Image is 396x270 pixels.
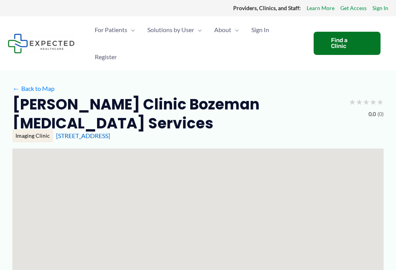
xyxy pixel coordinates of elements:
nav: Primary Site Navigation [89,16,306,70]
span: About [214,16,231,43]
a: Sign In [245,16,275,43]
span: For Patients [95,16,127,43]
span: ★ [349,95,356,109]
a: Sign In [372,3,388,13]
span: Register [95,43,117,70]
a: Get Access [340,3,367,13]
span: ★ [377,95,384,109]
strong: Providers, Clinics, and Staff: [233,5,301,11]
a: For PatientsMenu Toggle [89,16,141,43]
span: Menu Toggle [231,16,239,43]
img: Expected Healthcare Logo - side, dark font, small [8,34,75,53]
span: Menu Toggle [194,16,202,43]
a: Register [89,43,123,70]
a: [STREET_ADDRESS] [56,132,110,139]
a: AboutMenu Toggle [208,16,245,43]
a: ←Back to Map [12,83,55,94]
span: ← [12,85,20,92]
span: Solutions by User [147,16,194,43]
span: ★ [363,95,370,109]
div: Imaging Clinic [12,129,53,142]
a: Learn More [307,3,335,13]
span: Menu Toggle [127,16,135,43]
a: Find a Clinic [314,32,381,55]
span: 0.0 [369,109,376,119]
h2: [PERSON_NAME] Clinic Bozeman [MEDICAL_DATA] Services [12,95,343,133]
a: Solutions by UserMenu Toggle [141,16,208,43]
span: ★ [356,95,363,109]
span: (0) [377,109,384,119]
span: Sign In [251,16,269,43]
span: ★ [370,95,377,109]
